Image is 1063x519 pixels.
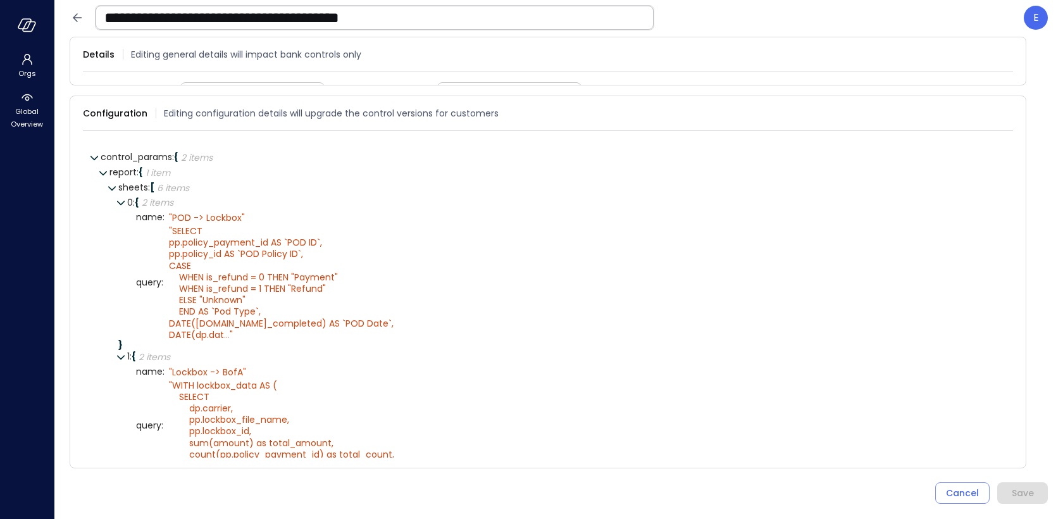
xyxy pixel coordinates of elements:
div: " " [169,380,447,472]
span: { [135,196,139,209]
span: [ [150,181,154,194]
div: Orgs [3,51,51,81]
span: : [161,419,163,432]
span: query [136,421,165,430]
span: : [133,196,135,209]
div: 2 items [139,353,170,361]
div: Global Overview [3,89,51,132]
div: Cancel [946,485,979,501]
span: WITH lockbox_data AS ( SELECT dp.carrier, pp.lockbox_file_name, pp.lockbox_id, sum(amount) as tot... [169,379,438,472]
div: 2 items [181,153,213,162]
span: ... [224,328,230,341]
span: query [136,278,165,287]
span: Editing configuration details will upgrade the control versions for customers [164,106,499,120]
span: : [163,211,165,223]
span: : [172,151,174,163]
span: Details [83,47,115,61]
span: sheets [118,181,150,194]
div: " POD -> Lockbox" [169,212,245,223]
div: " " [169,225,394,341]
div: 1 item [146,168,170,177]
div: 2 items [142,198,173,207]
span: control_params [101,151,174,163]
span: : [130,350,132,363]
p: RE: Work Paper - by days [442,85,561,100]
span: Global Overview [8,105,46,130]
div: " Lockbox -> BofA" [169,366,246,378]
span: { [139,166,143,178]
span: 1 [127,350,132,363]
span: Configuration [83,106,147,120]
div: } [118,341,1004,349]
span: name [136,213,165,222]
span: SELECT pp.policy_payment_id AS `POD ID`, pp.policy_id AS `POD Policy ID`, CASE WHEN is_refund = 0... [169,225,394,341]
span: Editing general details will impact bank controls only [131,47,361,61]
button: Cancel [935,482,990,504]
span: name [136,367,165,377]
span: : [163,365,165,378]
span: : [161,276,163,289]
div: 6 items [157,184,189,192]
p: Workpaper [185,85,243,100]
span: Orgs [18,67,36,80]
span: report [109,166,139,178]
span: 0 [127,196,135,209]
div: Eleanor Yehudai [1024,6,1048,30]
span: { [174,151,178,163]
p: E [1033,10,1039,25]
span: : [148,181,150,194]
span: : [137,166,139,178]
span: { [132,350,136,363]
